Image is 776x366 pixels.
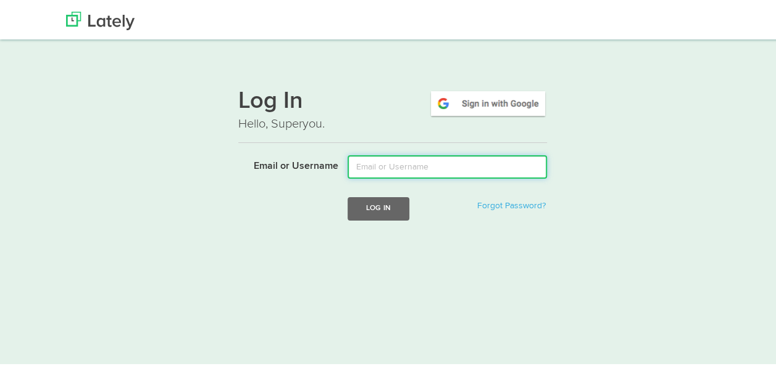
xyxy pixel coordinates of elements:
h1: Log In [238,87,547,113]
button: Log In [348,195,409,218]
img: google-signin.png [429,87,547,115]
p: Hello, Superyou. [238,113,547,131]
img: Lately [66,9,135,28]
input: Email or Username [348,153,547,176]
label: Email or Username [229,153,338,171]
a: Forgot Password? [477,199,546,208]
